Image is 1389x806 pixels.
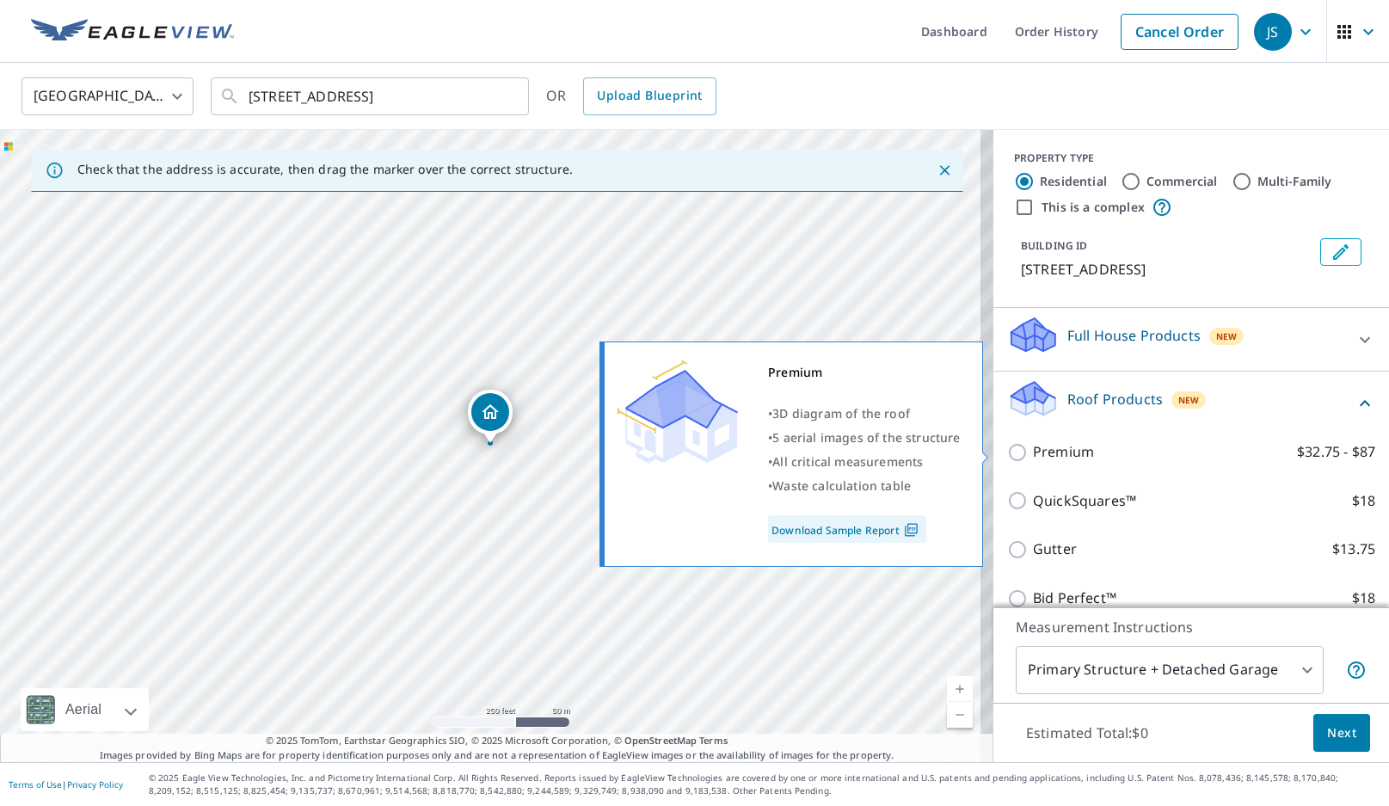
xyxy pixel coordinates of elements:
p: QuickSquares™ [1033,490,1136,512]
div: • [768,402,961,426]
div: PROPERTY TYPE [1014,151,1368,166]
div: Premium [768,360,961,385]
div: Dropped pin, building 1, Residential property, 32124 116th St SE Sultan, WA 98294 [468,390,513,443]
button: Close [933,159,956,182]
span: All critical measurements [772,453,923,470]
div: [GEOGRAPHIC_DATA] [22,72,194,120]
p: © 2025 Eagle View Technologies, Inc. and Pictometry International Corp. All Rights Reserved. Repo... [149,772,1380,797]
div: • [768,474,961,498]
a: OpenStreetMap [624,734,697,747]
span: Your report will include the primary structure and a detached garage if one exists. [1346,660,1367,680]
p: Bid Perfect™ [1033,588,1116,609]
button: Edit building 1 [1320,238,1361,266]
div: Full House ProductsNew [1007,315,1375,364]
label: This is a complex [1042,199,1145,216]
a: Cancel Order [1121,14,1238,50]
p: Estimated Total: $0 [1012,714,1162,752]
span: Upload Blueprint [597,85,702,107]
p: Roof Products [1067,389,1163,409]
button: Next [1313,714,1370,753]
img: EV Logo [31,19,234,45]
span: Waste calculation table [772,477,911,494]
label: Multi-Family [1257,173,1332,190]
div: Aerial [60,688,107,731]
a: Current Level 17, Zoom In [947,676,973,702]
p: $18 [1352,490,1375,512]
a: Privacy Policy [67,778,123,791]
div: JS [1254,13,1292,51]
span: New [1178,393,1200,407]
a: Terms [699,734,728,747]
p: Check that the address is accurate, then drag the marker over the correct structure. [77,162,573,177]
div: • [768,450,961,474]
div: • [768,426,961,450]
div: OR [546,77,716,115]
p: Measurement Instructions [1016,617,1367,637]
label: Residential [1040,173,1107,190]
img: Pdf Icon [900,522,923,538]
span: 5 aerial images of the structure [772,429,960,446]
p: Gutter [1033,538,1077,560]
span: Next [1327,723,1356,744]
a: Terms of Use [9,778,62,791]
span: 3D diagram of the roof [772,405,910,421]
p: Full House Products [1067,325,1201,346]
p: Premium [1033,441,1094,463]
a: Upload Blueprint [583,77,716,115]
div: Primary Structure + Detached Garage [1016,646,1324,694]
p: $13.75 [1332,538,1375,560]
span: © 2025 TomTom, Earthstar Geographics SIO, © 2025 Microsoft Corporation, © [266,734,728,748]
div: Aerial [21,688,149,731]
p: [STREET_ADDRESS] [1021,259,1313,280]
p: | [9,779,123,790]
p: BUILDING ID [1021,238,1087,253]
p: $18 [1352,588,1375,609]
a: Current Level 17, Zoom Out [947,702,973,728]
p: $32.75 - $87 [1297,441,1375,463]
img: Premium [618,360,738,464]
span: New [1216,329,1238,343]
div: Roof ProductsNew [1007,378,1375,428]
label: Commercial [1146,173,1218,190]
input: Search by address or latitude-longitude [249,72,494,120]
a: Download Sample Report [768,515,926,543]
